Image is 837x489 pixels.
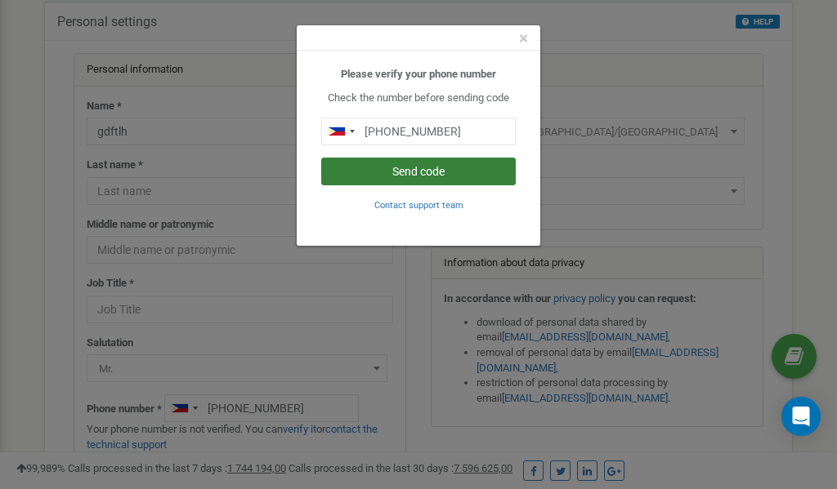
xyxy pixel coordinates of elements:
[321,118,516,145] input: 0905 123 4567
[519,29,528,48] span: ×
[341,68,496,80] b: Please verify your phone number
[322,118,360,144] div: Telephone country code
[781,397,821,436] div: Open Intercom Messenger
[321,158,516,185] button: Send code
[374,200,463,211] small: Contact support team
[519,30,528,47] button: Close
[374,198,463,211] a: Contact support team
[321,91,516,106] p: Check the number before sending code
